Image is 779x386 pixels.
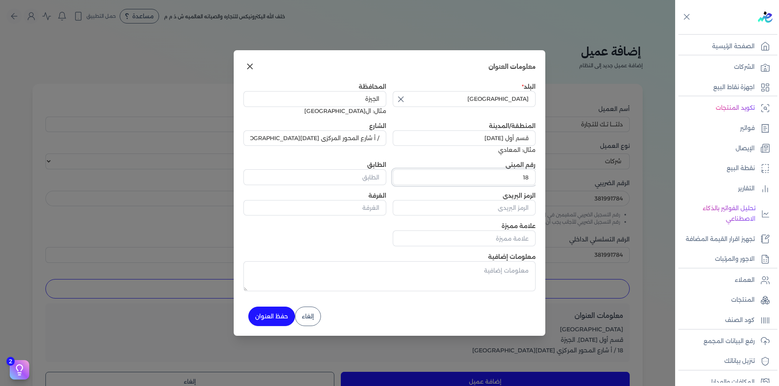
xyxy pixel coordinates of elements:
[725,315,755,326] p: كود الصنف
[713,82,755,93] p: اجهزة نقاط البيع
[758,11,773,23] img: logo
[675,353,774,370] a: تنزيل بياناتك
[488,253,536,260] label: معلومات إضافية
[686,234,755,245] p: تجهيز اقرار القيمة المضافة
[675,200,774,227] a: تحليل الفواتير بالذكاء الاصطناعي
[675,292,774,309] a: المنتجات
[704,336,755,347] p: رفع البيانات المجمع
[731,295,755,305] p: المنتجات
[715,254,755,264] p: الاجور والمرتبات
[738,183,755,194] p: التقارير
[393,146,536,154] div: مثال: المعادي
[243,130,386,146] input: الشارع
[679,203,755,224] p: تحليل الفواتير بالذكاء الاصطناعي
[734,62,755,73] p: الشركات
[393,91,536,110] button: اختر البلد
[393,130,536,146] input: المنطقة/المدينة
[368,192,386,199] label: الغرفة
[393,200,536,215] input: الرمز البريدي
[243,200,386,215] input: الغرفة
[675,180,774,197] a: التقارير
[243,169,386,185] input: الطابق
[369,122,386,130] label: الشارع
[675,120,774,137] a: فواتير
[243,91,386,107] input: المحافظة
[675,333,774,350] a: رفع البيانات المجمع
[675,272,774,289] a: العملاء
[503,192,536,199] label: الرمز البريدي
[724,356,755,367] p: تنزيل بياناتك
[736,143,755,154] p: الإيصال
[393,230,536,246] input: علامة مميزة
[675,140,774,157] a: الإيصال
[359,83,386,90] label: المحافظة
[522,83,536,90] label: البلد
[393,91,536,107] input: اختر البلد
[735,275,755,286] p: العملاء
[295,307,321,326] button: إلغاء
[243,107,386,115] div: مثال: ال[GEOGRAPHIC_DATA]
[675,312,774,329] a: كود الصنف
[393,169,536,185] input: رقم المبنى
[10,360,29,380] button: 2
[675,79,774,96] a: اجهزة نقاط البيع
[501,222,536,230] label: علامة مميزة
[675,38,774,55] a: الصفحة الرئيسية
[488,61,536,72] h3: معلومات العنوان
[248,307,295,326] button: حفظ العنوان
[716,103,755,113] p: تكويد المنتجات
[675,251,774,268] a: الاجور والمرتبات
[740,123,755,134] p: فواتير
[675,160,774,177] a: نقطة البيع
[489,122,536,130] label: المنطقة/المدينة
[675,59,774,76] a: الشركات
[675,100,774,117] a: تكويد المنتجات
[367,161,386,168] label: الطابق
[6,357,15,366] span: 2
[506,161,536,168] label: رقم المبنى
[675,231,774,248] a: تجهيز اقرار القيمة المضافة
[727,163,755,174] p: نقطة البيع
[712,41,755,52] p: الصفحة الرئيسية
